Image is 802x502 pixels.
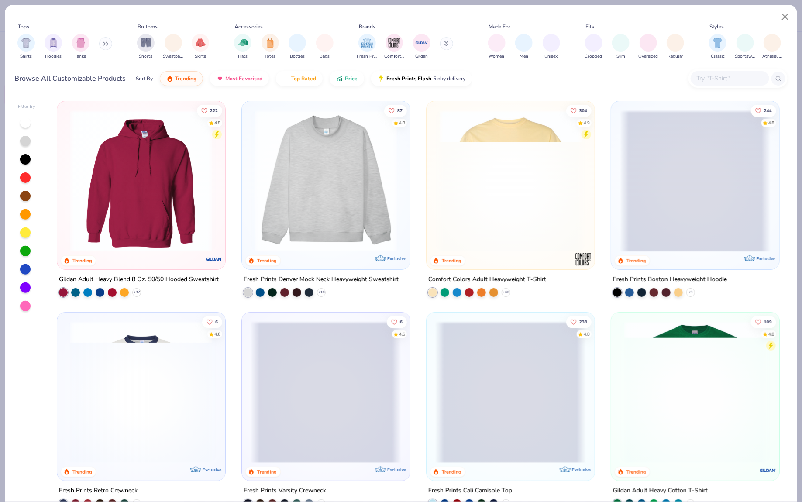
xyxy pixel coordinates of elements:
[361,36,374,49] img: Fresh Prints Image
[415,36,428,49] img: Gildan Image
[759,462,777,479] img: Gildan logo
[515,34,533,60] button: filter button
[202,316,222,328] button: Like
[572,467,591,473] span: Exclusive
[384,104,406,117] button: Like
[371,71,472,86] button: Fresh Prints Flash5 day delivery
[762,34,782,60] button: filter button
[357,53,377,60] span: Fresh Prints
[386,316,406,328] button: Like
[316,34,334,60] button: filter button
[768,120,774,126] div: 4.8
[696,73,763,83] input: Try "T-Shirt"
[75,53,86,60] span: Tanks
[45,34,62,60] div: filter for Hoodies
[711,53,725,60] span: Classic
[735,34,755,60] button: filter button
[72,34,89,60] button: filter button
[163,34,183,60] button: filter button
[387,256,406,261] span: Exclusive
[612,34,630,60] div: filter for Slim
[262,34,279,60] button: filter button
[320,38,329,48] img: Bags Image
[586,110,737,252] img: e55d29c3-c55d-459c-bfd9-9b1c499ab3c6
[492,38,502,48] img: Women Image
[133,290,140,295] span: + 37
[413,34,430,60] button: filter button
[290,53,305,60] span: Bottles
[251,110,401,252] img: f5d85501-0dbb-4ee4-b115-c08fa3845d83
[225,75,262,82] span: Most Favorited
[488,34,506,60] div: filter for Women
[585,34,602,60] div: filter for Cropped
[585,53,602,60] span: Cropped
[575,251,592,268] img: Comfort Colors logo
[210,108,217,113] span: 222
[579,108,587,113] span: 304
[777,9,794,25] button: Close
[66,110,217,252] img: 01756b78-01f6-4cc6-8d8a-3c30c1a0c8ac
[433,74,465,84] span: 5 day delivery
[18,103,35,110] div: Filter By
[616,53,625,60] span: Slim
[238,53,248,60] span: Hats
[740,38,750,48] img: Sportswear Image
[503,290,509,295] span: + 60
[435,110,586,252] img: 029b8af0-80e6-406f-9fdc-fdf898547912
[579,320,587,324] span: 238
[282,75,289,82] img: TopRated.gif
[137,34,155,60] div: filter for Shorts
[20,53,32,60] span: Shirts
[735,34,755,60] div: filter for Sportswear
[357,34,377,60] button: filter button
[638,34,658,60] button: filter button
[214,331,220,337] div: 4.6
[688,290,693,295] span: + 9
[515,34,533,60] div: filter for Men
[768,38,778,48] img: Athleisure Image
[289,34,306,60] div: filter for Bottles
[293,38,302,48] img: Bottles Image
[764,320,771,324] span: 109
[330,71,364,86] button: Price
[428,274,546,285] div: Comfort Colors Adult Heavyweight T-Shirt
[320,53,330,60] span: Bags
[196,104,222,117] button: Like
[244,274,399,285] div: Fresh Prints Denver Mock Neck Heavyweight Sweatshirt
[399,320,402,324] span: 6
[48,38,58,48] img: Hoodies Image
[667,34,684,60] button: filter button
[488,34,506,60] button: filter button
[214,120,220,126] div: 4.8
[388,36,401,49] img: Comfort Colors Image
[489,23,510,31] div: Made For
[316,34,334,60] div: filter for Bags
[45,53,62,60] span: Hoodies
[399,120,405,126] div: 4.8
[709,34,726,60] button: filter button
[192,34,209,60] button: filter button
[613,485,708,496] div: Gildan Adult Heavy Cotton T-Shirt
[750,316,776,328] button: Like
[638,53,658,60] span: Oversized
[757,256,775,261] span: Exclusive
[735,53,755,60] span: Sportswear
[234,34,251,60] button: filter button
[217,75,224,82] img: most_fav.gif
[265,38,275,48] img: Totes Image
[205,251,223,268] img: Gildan logo
[59,274,219,285] div: Gildan Adult Heavy Blend 8 Oz. 50/50 Hooded Sweatshirt
[384,34,404,60] div: filter for Comfort Colors
[667,34,684,60] div: filter for Regular
[489,53,505,60] span: Women
[289,34,306,60] button: filter button
[76,38,86,48] img: Tanks Image
[244,485,326,496] div: Fresh Prints Varsity Crewneck
[141,38,151,48] img: Shorts Image
[710,23,724,31] div: Styles
[713,38,723,48] img: Classic Image
[545,53,558,60] span: Unisex
[612,34,630,60] button: filter button
[166,75,173,82] img: trending.gif
[764,108,771,113] span: 244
